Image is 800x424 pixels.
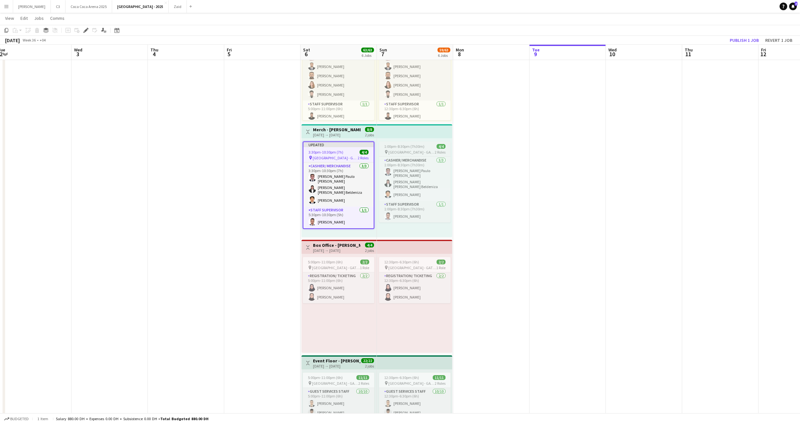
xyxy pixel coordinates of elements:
[226,50,232,58] span: 5
[313,358,361,364] h3: Event Floor - [PERSON_NAME]
[388,150,435,155] span: [GEOGRAPHIC_DATA] - GATE 7
[112,0,169,13] button: [GEOGRAPHIC_DATA] - 2025
[303,272,374,303] app-card-role: Registration/ Ticketing2/25:00pm-11:00pm (6h)[PERSON_NAME][PERSON_NAME]
[34,15,44,21] span: Jobs
[379,201,451,223] app-card-role: Staff Supervisor1/11:00pm-8:30pm (7h30m)[PERSON_NAME]
[365,243,374,247] span: 4/4
[361,358,374,363] span: 22/22
[51,0,65,13] button: C3
[379,26,451,120] app-job-card: 12:30pm-6:30pm (6h)11/11 [GEOGRAPHIC_DATA] - GATE 72 Roles[PERSON_NAME][PERSON_NAME] [PERSON_NAME...
[308,260,343,264] span: 5:00pm-11:00pm (6h)
[438,48,450,52] span: 59/63
[532,47,540,53] span: Tue
[303,101,374,122] app-card-role: Staff Supervisor1/15:00pm-11:00pm (6h)[PERSON_NAME]
[21,38,37,42] span: Week 36
[379,272,451,303] app-card-role: Registration/ Ticketing2/212:30pm-6:30pm (6h)[PERSON_NAME][PERSON_NAME]
[360,150,369,155] span: 4/4
[760,50,766,58] span: 12
[227,47,232,53] span: Fri
[40,38,46,42] div: +04
[313,364,361,368] div: [DATE] → [DATE]
[18,14,30,22] a: Edit
[56,416,209,421] div: Salary 880.00 DH + Expenses 0.00 DH + Subsistence 0.00 DH =
[74,47,82,53] span: Wed
[65,0,112,13] button: Coca Coca Arena 2025
[365,363,374,368] div: 2 jobs
[5,37,20,43] div: [DATE]
[313,248,361,253] div: [DATE] → [DATE]
[313,132,361,137] div: [DATE] → [DATE]
[435,381,446,386] span: 2 Roles
[789,3,797,10] a: 2
[438,53,450,58] div: 6 Jobs
[435,150,446,155] span: 2 Roles
[303,141,374,229] app-job-card: Updated3:30pm-10:30pm (7h)4/4 [GEOGRAPHIC_DATA] - GATE 72 RolesCashier/ Merchandise3/33:30pm-10:3...
[35,416,50,421] span: 1 item
[160,416,209,421] span: Total Budgeted 880.00 DH
[13,0,51,13] button: [PERSON_NAME]
[10,417,29,421] span: Budgeted
[684,50,693,58] span: 11
[73,50,82,58] span: 3
[3,14,17,22] a: View
[312,381,358,386] span: [GEOGRAPHIC_DATA] - GATE 7
[795,2,797,6] span: 2
[149,50,158,58] span: 4
[761,47,766,53] span: Fri
[456,47,464,53] span: Mon
[303,26,374,120] div: 5:00pm-11:00pm (6h)11/11 [GEOGRAPHIC_DATA] - GATE 72 Roles[PERSON_NAME][PERSON_NAME] [PERSON_NAME...
[303,163,374,207] app-card-role: Cashier/ Merchandise3/33:30pm-10:30pm (7h)[PERSON_NAME] Paulo [PERSON_NAME][PERSON_NAME] [PERSON_...
[356,375,369,380] span: 11/11
[3,415,30,422] button: Budgeted
[436,265,446,270] span: 1 Role
[360,265,369,270] span: 1 Role
[312,265,360,270] span: [GEOGRAPHIC_DATA] - GATE 7
[169,0,187,13] button: Zaid
[303,142,374,147] div: Updated
[32,14,46,22] a: Jobs
[360,260,369,264] span: 2/2
[308,375,343,380] span: 5:00pm-11:00pm (6h)
[727,36,761,44] button: Publish 1 job
[531,50,540,58] span: 9
[379,101,451,122] app-card-role: Staff Supervisor1/112:30pm-6:30pm (6h)[PERSON_NAME]
[150,47,158,53] span: Thu
[388,265,436,270] span: [GEOGRAPHIC_DATA] - GATE 7
[361,48,374,52] span: 63/63
[685,47,693,53] span: Thu
[20,15,28,21] span: Edit
[437,260,446,264] span: 2/2
[379,47,387,53] span: Sun
[433,375,446,380] span: 11/11
[388,381,435,386] span: [GEOGRAPHIC_DATA] - GATE 7
[437,144,446,149] span: 4/4
[379,157,451,201] app-card-role: Cashier/ Merchandise3/31:00pm-8:30pm (7h30m)[PERSON_NAME] Paulo [PERSON_NAME][PERSON_NAME] [PERSO...
[362,53,374,58] div: 6 Jobs
[384,144,424,149] span: 1:00pm-8:30pm (7h30m)
[608,47,617,53] span: Wed
[358,381,369,386] span: 2 Roles
[303,257,374,303] app-job-card: 5:00pm-11:00pm (6h)2/2 [GEOGRAPHIC_DATA] - GATE 71 RoleRegistration/ Ticketing2/25:00pm-11:00pm (...
[365,127,374,132] span: 8/8
[302,50,310,58] span: 6
[48,14,67,22] a: Comms
[50,15,65,21] span: Comms
[384,260,419,264] span: 12:30pm-6:30pm (6h)
[313,127,361,132] h3: Merch - [PERSON_NAME]
[365,247,374,253] div: 2 jobs
[5,15,14,21] span: View
[303,47,310,53] span: Sat
[607,50,617,58] span: 10
[379,141,451,223] app-job-card: 1:00pm-8:30pm (7h30m)4/4 [GEOGRAPHIC_DATA] - GATE 72 RolesCashier/ Merchandise3/31:00pm-8:30pm (7...
[378,50,387,58] span: 7
[365,132,374,137] div: 2 jobs
[303,207,374,228] app-card-role: Staff Supervisor1/15:30pm-10:30pm (5h)[PERSON_NAME]
[313,242,361,248] h3: Box Office - [PERSON_NAME]
[313,155,358,160] span: [GEOGRAPHIC_DATA] - GATE 7
[309,150,343,155] span: 3:30pm-10:30pm (7h)
[763,36,795,44] button: Revert 1 job
[379,257,451,303] app-job-card: 12:30pm-6:30pm (6h)2/2 [GEOGRAPHIC_DATA] - GATE 71 RoleRegistration/ Ticketing2/212:30pm-6:30pm (...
